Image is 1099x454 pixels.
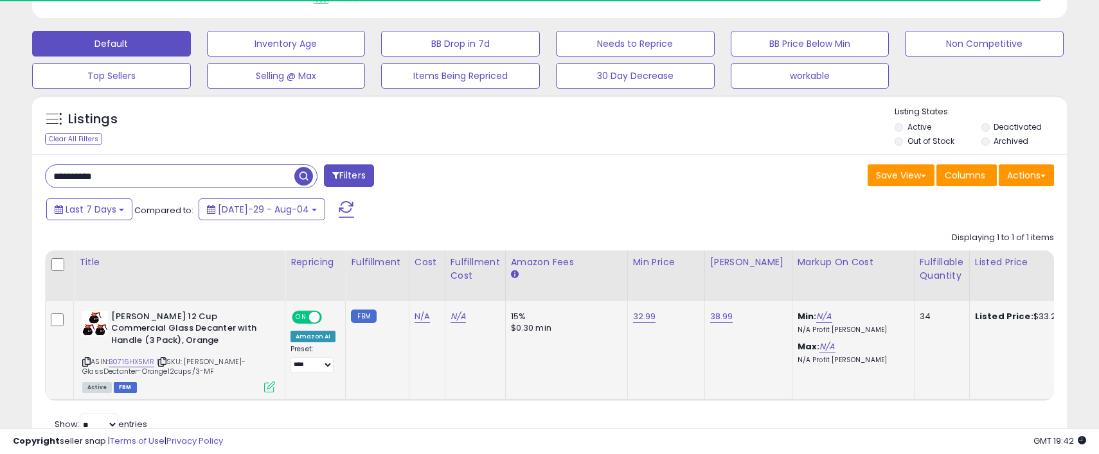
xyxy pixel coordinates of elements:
[79,256,280,269] div: Title
[199,198,325,220] button: [DATE]-29 - Aug-04
[290,345,335,374] div: Preset:
[792,250,914,301] th: The percentage added to the cost of goods (COGS) that forms the calculator for Min & Max prices.
[798,256,909,269] div: Markup on Cost
[415,256,440,269] div: Cost
[994,135,1028,146] label: Archived
[110,435,165,447] a: Terms of Use
[710,310,733,323] a: 38.99
[511,269,519,281] small: Amazon Fees.
[82,356,246,376] span: | SKU: [PERSON_NAME]-GlassDectanter-Orange12cups/3-MF
[731,31,889,57] button: BB Price Below Min
[633,310,656,323] a: 32.99
[111,311,267,350] b: [PERSON_NAME] 12 Cup Commercial Glass Decanter with Handle (3 Pack), Orange
[907,121,931,132] label: Active
[351,310,376,323] small: FBM
[451,310,466,323] a: N/A
[32,63,191,89] button: Top Sellers
[798,310,817,322] b: Min:
[68,110,118,128] h5: Listings
[451,256,500,283] div: Fulfillment Cost
[952,232,1054,244] div: Displaying 1 to 1 of 1 items
[975,256,1086,269] div: Listed Price
[351,256,403,269] div: Fulfillment
[731,63,889,89] button: workable
[46,198,132,220] button: Last 7 Days
[293,311,309,322] span: ON
[633,256,699,269] div: Min Price
[895,106,1066,118] p: Listing States:
[218,203,309,216] span: [DATE]-29 - Aug-04
[82,382,112,393] span: All listings currently available for purchase on Amazon
[324,164,374,187] button: Filters
[114,382,137,393] span: FBM
[109,356,154,367] a: B0716HX5MR
[798,356,904,365] p: N/A Profit [PERSON_NAME]
[381,63,540,89] button: Items Being Repriced
[415,310,430,323] a: N/A
[1033,435,1086,447] span: 2025-08-12 19:42 GMT
[999,164,1054,186] button: Actions
[556,31,715,57] button: Needs to Reprice
[32,31,191,57] button: Default
[994,121,1042,132] label: Deactivated
[975,311,1082,322] div: $33.20
[936,164,997,186] button: Columns
[55,418,147,430] span: Show: entries
[13,435,60,447] strong: Copyright
[798,326,904,335] p: N/A Profit [PERSON_NAME]
[290,331,335,342] div: Amazon AI
[905,31,1064,57] button: Non Competitive
[907,135,954,146] label: Out of Stock
[13,435,223,448] div: seller snap | |
[511,311,618,322] div: 15%
[816,310,832,323] a: N/A
[207,63,366,89] button: Selling @ Max
[920,256,964,283] div: Fulfillable Quantity
[511,256,622,269] div: Amazon Fees
[819,340,835,353] a: N/A
[82,311,108,336] img: 41ZRoV2CNkL._SL40_.jpg
[290,256,340,269] div: Repricing
[511,322,618,334] div: $0.30 min
[207,31,366,57] button: Inventory Age
[920,311,960,322] div: 34
[975,310,1033,322] b: Listed Price:
[66,203,116,216] span: Last 7 Days
[381,31,540,57] button: BB Drop in 7d
[556,63,715,89] button: 30 Day Decrease
[320,311,341,322] span: OFF
[82,311,275,392] div: ASIN:
[945,169,985,182] span: Columns
[166,435,223,447] a: Privacy Policy
[868,164,934,186] button: Save View
[798,340,820,353] b: Max:
[45,133,102,145] div: Clear All Filters
[134,204,193,216] span: Compared to:
[710,256,787,269] div: [PERSON_NAME]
